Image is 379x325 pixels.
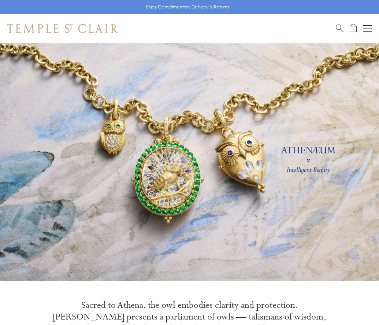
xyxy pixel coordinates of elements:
a: Search [336,24,343,33]
p: Enjoy Complimentary Delivery & Returns [146,3,229,11]
button: Open navigation [363,24,372,33]
img: Temple St. Clair [7,24,118,33]
a: Open Shopping Bag [350,24,357,33]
